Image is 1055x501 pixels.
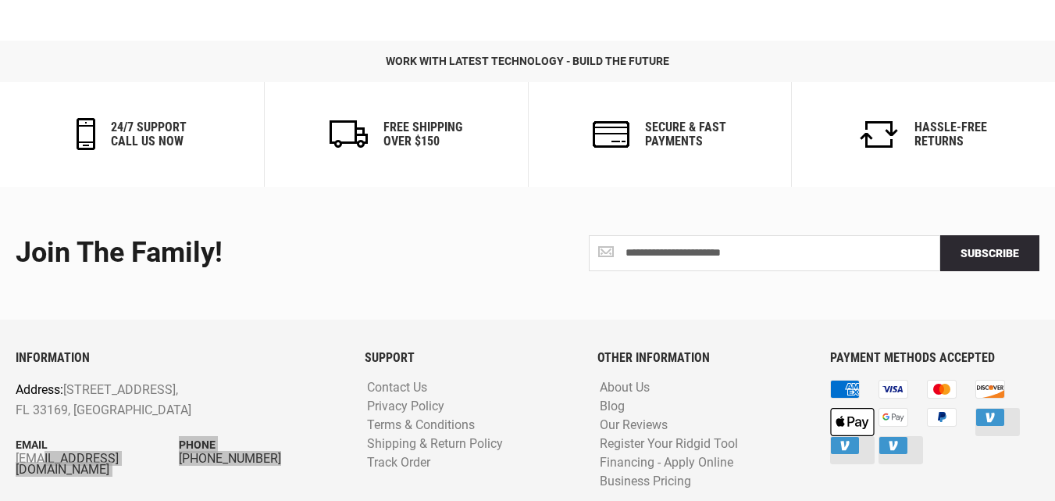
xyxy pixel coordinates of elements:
[961,247,1019,259] span: Subscribe
[596,399,629,414] a: Blog
[179,453,342,464] a: [PHONE_NUMBER]
[597,351,807,365] h6: OTHER INFORMATION
[596,418,672,433] a: Our Reviews
[363,381,431,395] a: Contact Us
[16,382,63,397] span: Address:
[16,238,516,269] div: Join the Family!
[363,456,434,471] a: Track Order
[16,436,179,453] p: Email
[16,351,341,365] h6: INFORMATION
[645,120,726,148] h6: secure & fast payments
[830,351,1039,365] h6: PAYMENT METHODS ACCEPTED
[111,120,187,148] h6: 24/7 support call us now
[16,380,276,420] p: [STREET_ADDRESS], FL 33169, [GEOGRAPHIC_DATA]
[940,235,1039,271] button: Subscribe
[363,437,507,452] a: Shipping & Return Policy
[914,120,987,148] h6: Hassle-Free Returns
[596,381,654,395] a: About Us
[365,351,574,365] h6: SUPPORT
[179,436,342,453] p: Phone
[16,453,179,475] a: [EMAIL_ADDRESS][DOMAIN_NAME]
[596,474,695,489] a: Business Pricing
[596,437,742,452] a: Register Your Ridgid Tool
[596,456,737,471] a: Financing - Apply Online
[363,399,448,414] a: Privacy Policy
[363,418,479,433] a: Terms & Conditions
[383,120,462,148] h6: Free Shipping Over $150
